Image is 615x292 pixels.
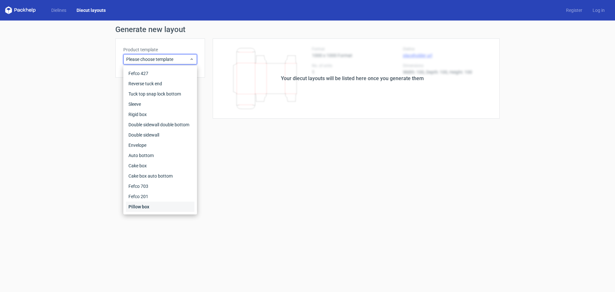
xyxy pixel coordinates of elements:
a: Dielines [46,7,71,13]
a: Log in [587,7,610,13]
div: Fefco 427 [126,68,194,79]
label: Product template [123,46,197,53]
div: Cake box auto bottom [126,171,194,181]
div: Tuck top snap lock bottom [126,89,194,99]
div: Auto bottom [126,150,194,161]
div: Fefco 703 [126,181,194,191]
div: Rigid box [126,109,194,120]
div: Cake box [126,161,194,171]
div: Fefco 201 [126,191,194,202]
div: Double sidewall [126,130,194,140]
div: Envelope [126,140,194,150]
div: Pillow box [126,202,194,212]
div: Sleeve [126,99,194,109]
h1: Generate new layout [115,26,500,33]
div: Your diecut layouts will be listed here once you generate them [281,75,424,82]
a: Register [561,7,587,13]
div: Reverse tuck end [126,79,194,89]
span: Please choose template [126,56,189,63]
div: Double sidewall double bottom [126,120,194,130]
a: Diecut layouts [71,7,111,13]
